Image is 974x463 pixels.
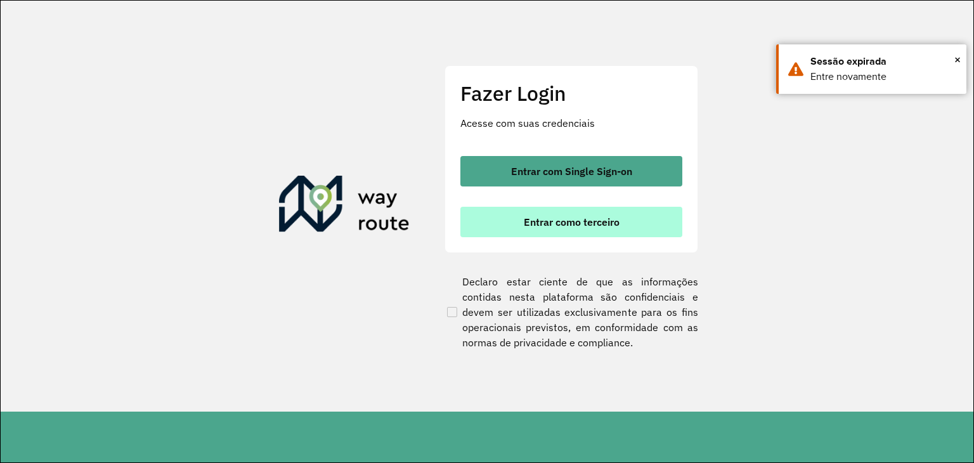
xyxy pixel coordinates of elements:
button: button [460,156,682,186]
span: × [954,50,961,69]
span: Entrar com Single Sign-on [511,166,632,176]
div: Sessão expirada [810,54,957,69]
div: Entre novamente [810,69,957,84]
button: button [460,207,682,237]
button: Close [954,50,961,69]
img: Roteirizador AmbevTech [279,176,410,237]
span: Entrar como terceiro [524,217,620,227]
h2: Fazer Login [460,81,682,105]
label: Declaro estar ciente de que as informações contidas nesta plataforma são confidenciais e devem se... [445,274,698,350]
p: Acesse com suas credenciais [460,115,682,131]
